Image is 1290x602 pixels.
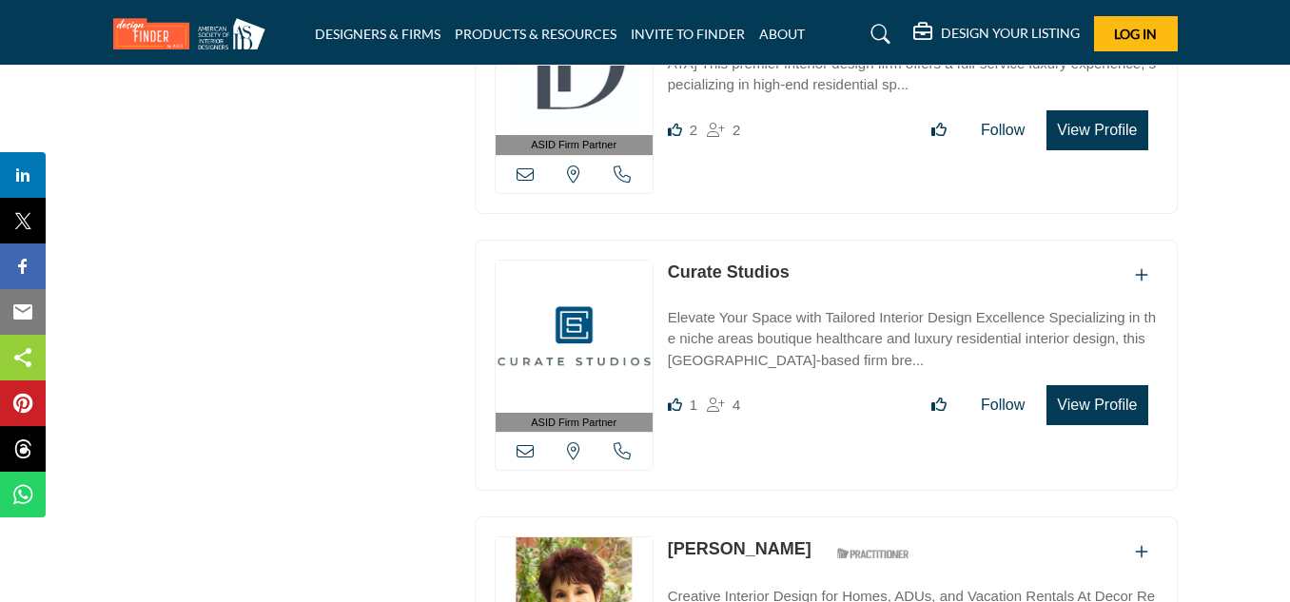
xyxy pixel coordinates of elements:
img: ASID Qualified Practitioners Badge Icon [830,541,915,565]
span: 2 [733,122,740,138]
button: View Profile [1046,110,1147,150]
a: PRODUCTS & RESOURCES [455,26,616,42]
button: View Profile [1046,385,1147,425]
span: 2 [690,122,697,138]
button: Follow [968,386,1037,424]
a: ASID Firm Partner [496,261,653,433]
i: Likes [668,123,682,137]
span: Log In [1114,26,1157,42]
span: ASID Firm Partner [531,137,616,153]
button: Log In [1094,16,1178,51]
img: Curate Studios [496,261,653,413]
div: Followers [707,119,740,142]
a: ABOUT [759,26,805,42]
p: Curate Studios [668,260,790,285]
a: Curate Studios [668,262,790,282]
button: Like listing [919,386,959,424]
div: Followers [707,394,740,417]
img: Site Logo [113,18,275,49]
div: DESIGN YOUR LISTING [913,23,1080,46]
a: Add To List [1135,267,1148,283]
a: Search [852,19,903,49]
h5: DESIGN YOUR LISTING [941,25,1080,42]
button: Follow [968,111,1037,149]
span: 1 [690,397,697,413]
span: 4 [733,397,740,413]
p: Elevate Your Space with Tailored Interior Design Excellence Specializing in the niche areas bouti... [668,307,1158,372]
span: ASID Firm Partner [531,415,616,431]
a: DESIGNERS & FIRMS [315,26,440,42]
a: [PERSON_NAME] [668,539,811,558]
a: INVITE TO FINDER [631,26,745,42]
i: Like [668,398,682,412]
a: Elevate Your Space with Tailored Interior Design Excellence Specializing in the niche areas bouti... [668,296,1158,372]
a: Add To List [1135,544,1148,560]
button: Like listing [919,111,959,149]
p: Karen Steinberg [668,536,811,562]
